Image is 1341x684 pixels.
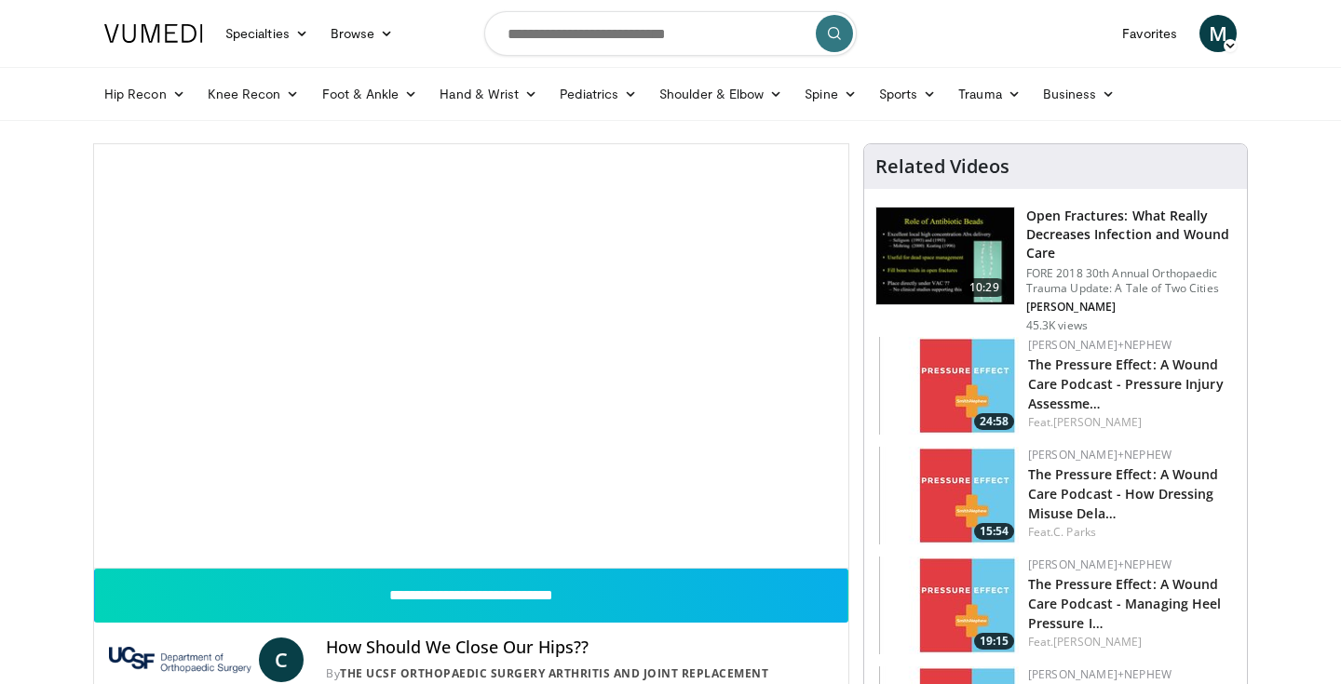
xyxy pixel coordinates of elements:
[1028,634,1232,650] div: Feat.
[326,637,833,658] h4: How Should We Close Our Hips??
[1026,318,1088,333] p: 45.3K views
[1028,666,1172,682] a: [PERSON_NAME]+Nephew
[879,337,1019,435] img: 2a658e12-bd38-46e9-9f21-8239cc81ed40.150x105_q85_crop-smart_upscale.jpg
[1028,337,1172,353] a: [PERSON_NAME]+Nephew
[875,155,1009,178] h4: Related Videos
[1199,15,1237,52] a: M
[1032,75,1127,113] a: Business
[428,75,549,113] a: Hand & Wrist
[947,75,1032,113] a: Trauma
[484,11,857,56] input: Search topics, interventions
[974,523,1014,540] span: 15:54
[1053,414,1142,430] a: [PERSON_NAME]
[94,144,848,569] video-js: Video Player
[1026,266,1236,296] p: FORE 2018 30th Annual Orthopaedic Trauma Update: A Tale of Two Cities
[311,75,429,113] a: Foot & Ankle
[1028,524,1232,541] div: Feat.
[1028,465,1219,522] a: The Pressure Effect: A Wound Care Podcast - How Dressing Misuse Dela…
[1028,414,1232,431] div: Feat.
[1028,557,1172,572] a: [PERSON_NAME]+Nephew
[879,447,1019,544] a: 15:54
[974,633,1014,650] span: 19:15
[93,75,196,113] a: Hip Recon
[1028,575,1222,632] a: The Pressure Effect: A Wound Care Podcast - Managing Heel Pressure I…
[879,447,1019,544] img: 61e02083-5525-4adc-9284-c4ef5d0bd3c4.150x105_q85_crop-smart_upscale.jpg
[1028,447,1172,463] a: [PERSON_NAME]+Nephew
[1026,300,1236,315] p: [PERSON_NAME]
[875,207,1236,333] a: 10:29 Open Fractures: What Really Decreases Infection and Wound Care FORE 2018 30th Annual Orthop...
[793,75,867,113] a: Spine
[868,75,948,113] a: Sports
[104,24,203,43] img: VuMedi Logo
[1028,355,1224,412] a: The Pressure Effect: A Wound Care Podcast - Pressure Injury Assessme…
[1053,634,1142,650] a: [PERSON_NAME]
[196,75,311,113] a: Knee Recon
[1111,15,1188,52] a: Favorites
[962,278,1007,297] span: 10:29
[648,75,793,113] a: Shoulder & Elbow
[879,557,1019,654] a: 19:15
[879,337,1019,435] a: 24:58
[879,557,1019,654] img: 60a7b2e5-50df-40c4-868a-521487974819.150x105_q85_crop-smart_upscale.jpg
[214,15,319,52] a: Specialties
[549,75,648,113] a: Pediatrics
[319,15,405,52] a: Browse
[1026,207,1236,262] h3: Open Fractures: What Really Decreases Infection and Wound Care
[1053,524,1096,540] a: C. Parks
[109,637,251,682] img: The UCSF Orthopaedic Surgery Arthritis and Joint Replacement Center
[259,637,304,682] a: C
[876,208,1014,304] img: ded7be61-cdd8-40fc-98a3-de551fea390e.150x105_q85_crop-smart_upscale.jpg
[974,413,1014,430] span: 24:58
